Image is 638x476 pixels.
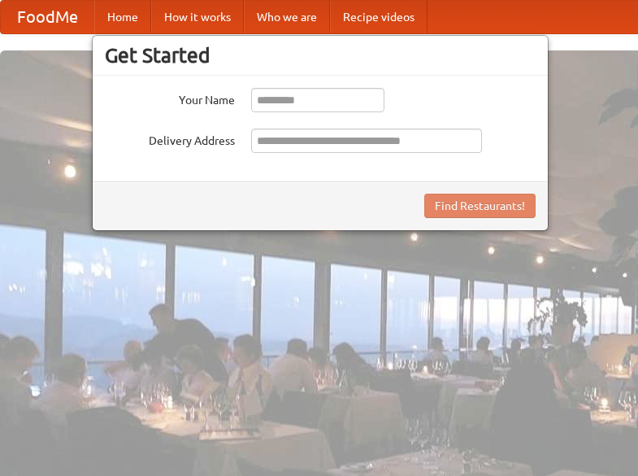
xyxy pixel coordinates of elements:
[105,43,536,68] h3: Get Started
[105,88,235,108] label: Your Name
[105,129,235,149] label: Delivery Address
[424,194,536,218] button: Find Restaurants!
[330,1,428,33] a: Recipe videos
[94,1,151,33] a: Home
[151,1,244,33] a: How it works
[1,1,94,33] a: FoodMe
[244,1,330,33] a: Who we are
